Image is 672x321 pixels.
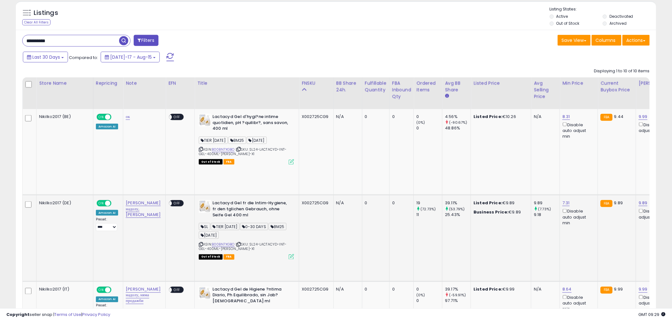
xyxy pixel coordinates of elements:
[97,201,105,206] span: ON
[365,200,385,206] div: 0
[474,80,528,87] div: Listed Price
[562,114,570,120] a: 8.31
[336,287,357,292] div: N/A
[39,200,88,206] div: Nikilko2017 (DE)
[609,14,633,19] label: Deactivated
[97,287,105,292] span: ON
[199,114,211,127] img: 51JA6VDotkL._SL40_.jpg
[96,80,120,87] div: Repricing
[592,35,622,46] button: Columns
[224,254,234,260] span: FBA
[6,312,110,318] div: seller snap | |
[134,35,158,46] button: Filters
[421,206,436,212] small: (72.73%)
[614,200,623,206] span: 9.89
[336,114,357,120] div: N/A
[54,311,81,318] a: Terms of Use
[445,200,471,206] div: 39.11%
[365,114,385,120] div: 0
[416,125,442,131] div: 0
[562,294,593,312] div: Disable auto adjust min
[416,200,442,206] div: 19
[392,200,409,206] div: 0
[416,293,425,298] small: (0%)
[212,147,235,152] a: B00BN7XGBO
[101,52,160,62] button: [DATE]-17 - Aug-15
[240,223,268,230] span: 0-30 DAYS
[445,212,471,218] div: 25.43%
[82,311,110,318] a: Privacy Policy
[392,114,409,120] div: 0
[211,223,240,230] span: TIER [DATE]
[639,311,666,318] span: 2025-09-15 09:29 GMT
[199,287,211,299] img: 51JA6VDotkL._SL40_.jpg
[126,80,163,87] div: Note
[172,201,182,206] span: OFF
[199,232,219,239] span: [DATE]
[601,114,612,121] small: FBA
[34,9,58,17] h5: Listings
[23,52,68,62] button: Last 30 Days
[212,200,290,219] b: Lactacyd Gel fr die Intim-Hygiene, fr den tglichen Gebrauch, ohne Seife Gel 400 ml
[639,286,648,293] a: 9.99
[392,80,411,100] div: FBA inbound Qty
[474,114,526,120] div: €10.26
[172,115,182,120] span: OFF
[302,287,329,292] div: X002725CG9
[614,286,623,292] span: 9.99
[562,208,593,226] div: Disable auto adjust min
[199,114,294,164] div: ASIN:
[562,121,593,139] div: Disable auto adjust min
[534,287,555,292] div: N/A
[212,287,290,306] b: Lactacyd Gel de Higiene ?ntima Diario, Ph Equilibrado, sin Jab?[DEMOGRAPHIC_DATA] ml
[474,286,502,292] b: Listed Price:
[538,206,551,212] small: (7.73%)
[69,55,98,61] span: Compared to:
[416,298,442,304] div: 0
[22,19,50,25] div: Clear All Filters
[534,114,555,120] div: N/A
[302,114,329,120] div: X002725CG9
[445,287,471,292] div: 39.17%
[224,159,234,165] span: FBA
[6,311,30,318] strong: Copyright
[449,293,466,298] small: (-59.91%)
[601,80,633,93] div: Current Buybox Price
[392,287,409,292] div: 0
[126,114,130,120] a: ок
[474,114,502,120] b: Listed Price:
[601,287,612,294] small: FBA
[199,254,223,260] span: All listings that are currently out of stock and unavailable for purchase on Amazon
[365,287,385,292] div: 0
[639,200,648,206] a: 9.89
[32,54,60,60] span: Last 30 Days
[199,200,294,259] div: ASIN:
[445,114,471,120] div: 4.56%
[269,223,286,230] span: BM25
[39,80,91,87] div: Store Name
[96,210,118,216] div: Amazon AI
[302,200,329,206] div: X002725CG9
[96,217,118,232] div: Preset:
[474,200,526,206] div: €9.89
[199,223,210,230] span: SL
[550,6,656,12] p: Listing States:
[562,286,572,293] a: 8.64
[228,137,246,144] span: BM25
[365,80,387,93] div: Fulfillable Quantity
[449,120,467,125] small: (-90.67%)
[609,21,627,26] label: Archived
[445,125,471,131] div: 48.86%
[601,200,612,207] small: FBA
[111,201,121,206] span: OFF
[212,242,235,247] a: B00BN7XGBO
[336,200,357,206] div: N/A
[168,80,192,87] div: EFN
[556,14,568,19] label: Active
[445,93,449,99] small: Avg BB Share.
[416,114,442,120] div: 0
[416,212,442,218] div: 11
[39,287,88,292] div: Nikilko2017 (IT)
[199,147,286,156] span: | SKU: SL24-LACTACYD-INT-GEL-400ML-[PERSON_NAME]-X1
[556,21,580,26] label: Out of Stock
